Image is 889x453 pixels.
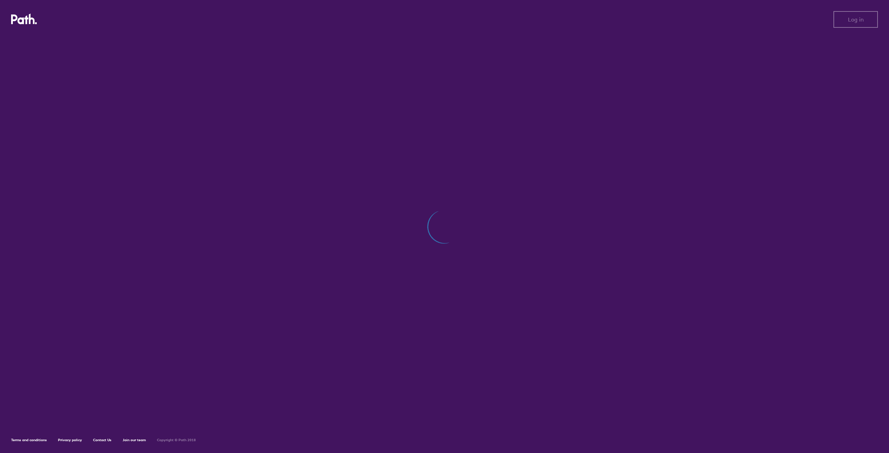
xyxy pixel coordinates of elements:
[848,16,864,23] span: Log in
[123,438,146,442] a: Join our team
[58,438,82,442] a: Privacy policy
[93,438,111,442] a: Contact Us
[833,11,878,28] button: Log in
[11,438,47,442] a: Terms and conditions
[157,438,196,442] h6: Copyright © Path 2018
